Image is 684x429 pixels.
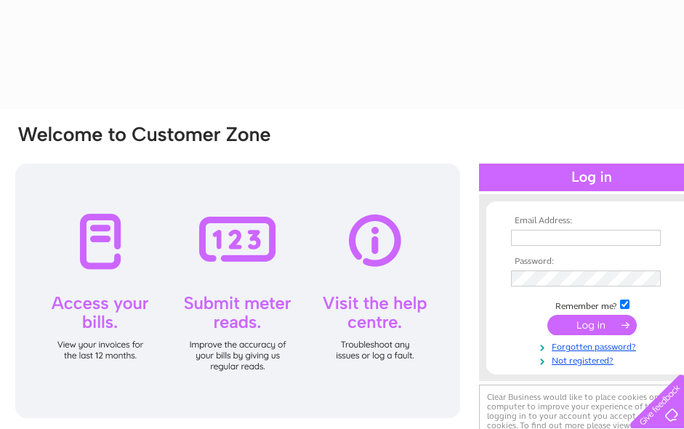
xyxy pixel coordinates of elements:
a: Forgotten password? [511,339,676,353]
th: Email Address: [507,216,676,226]
a: Not registered? [511,353,676,366]
td: Remember me? [507,297,676,312]
input: Submit [547,315,637,335]
th: Password: [507,257,676,267]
